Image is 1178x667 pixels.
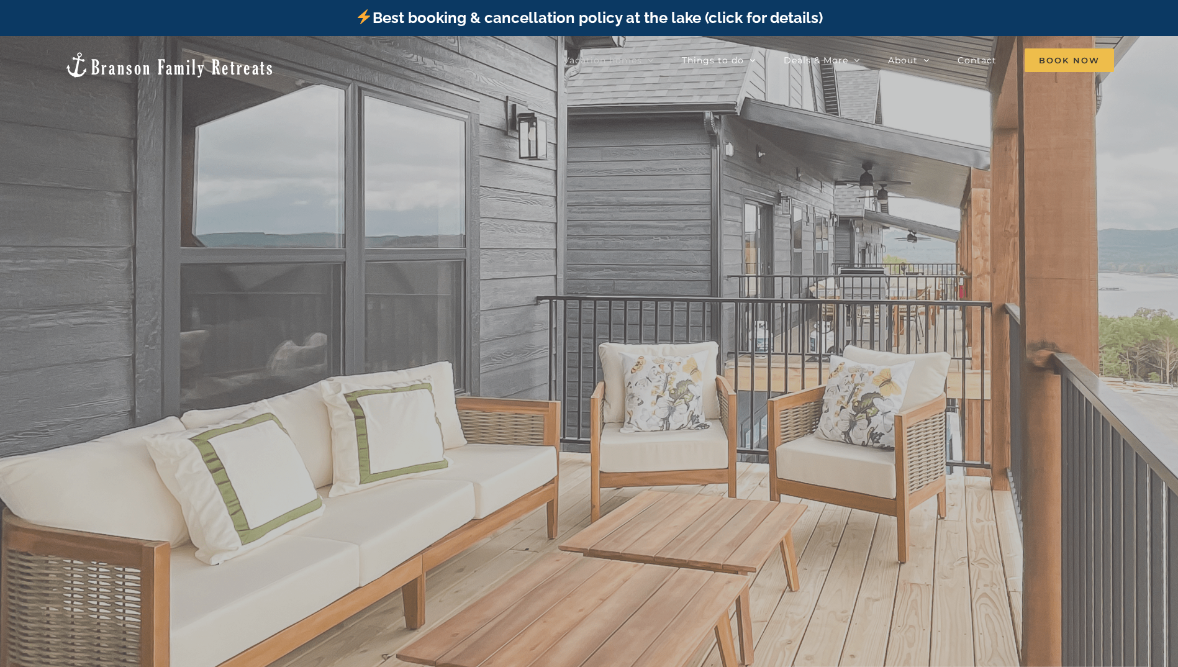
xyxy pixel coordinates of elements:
a: About [888,48,930,73]
a: Contact [958,48,997,73]
span: Book Now [1025,48,1114,72]
b: 2 to 3 Bedrooms [478,327,700,433]
span: About [888,56,918,65]
a: Things to do [682,48,756,73]
img: ⚡️ [356,9,371,24]
span: Things to do [682,56,744,65]
img: Branson Family Retreats Logo [64,51,274,79]
a: Book Now [1025,48,1114,73]
span: Contact [958,56,997,65]
span: Deals & More [784,56,848,65]
span: Vacation homes [563,56,642,65]
a: Best booking & cancellation policy at the lake (click for details) [355,9,822,27]
a: Deals & More [784,48,860,73]
nav: Main Menu [563,48,1114,73]
a: Vacation homes [563,48,654,73]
